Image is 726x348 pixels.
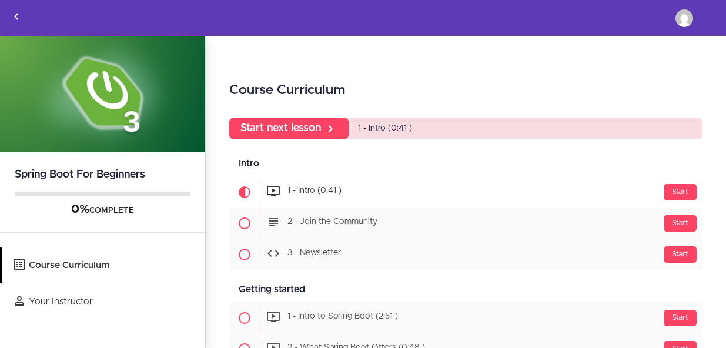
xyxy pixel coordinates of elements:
[664,215,697,232] div: Start
[229,150,702,177] div: Intro
[675,9,693,27] img: maylouisehayward@gmail.com
[287,313,398,321] span: 1 - Intro to Spring Boot (2:51 )
[1,1,32,36] a: Back to courses
[229,118,349,139] a: Start next lesson
[71,203,89,215] span: 0%
[664,310,697,326] div: Start
[229,303,702,333] a: Start 1 - Intro to Spring Boot (2:51 )
[15,202,190,217] div: COMPLETE
[229,81,702,101] h2: Course Curriculum
[229,177,260,208] span: Current item
[287,187,342,195] span: 1 - Intro (0:41 )
[229,208,702,239] a: Start 2 - Join the Community
[287,249,341,257] span: 3 - Newsletter
[287,218,377,226] span: 2 - Join the Community
[664,246,697,263] div: Start
[664,184,697,200] div: Start
[9,9,24,24] svg: Back to courses
[229,177,702,208] a: Current item Start 1 - Intro (0:41 )
[358,124,412,132] span: 1 - Intro (0:41 )
[2,247,205,283] a: Course Curriculum
[229,276,702,303] div: Getting started
[229,239,702,270] a: Start 3 - Newsletter
[2,284,205,320] a: Your Instructor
